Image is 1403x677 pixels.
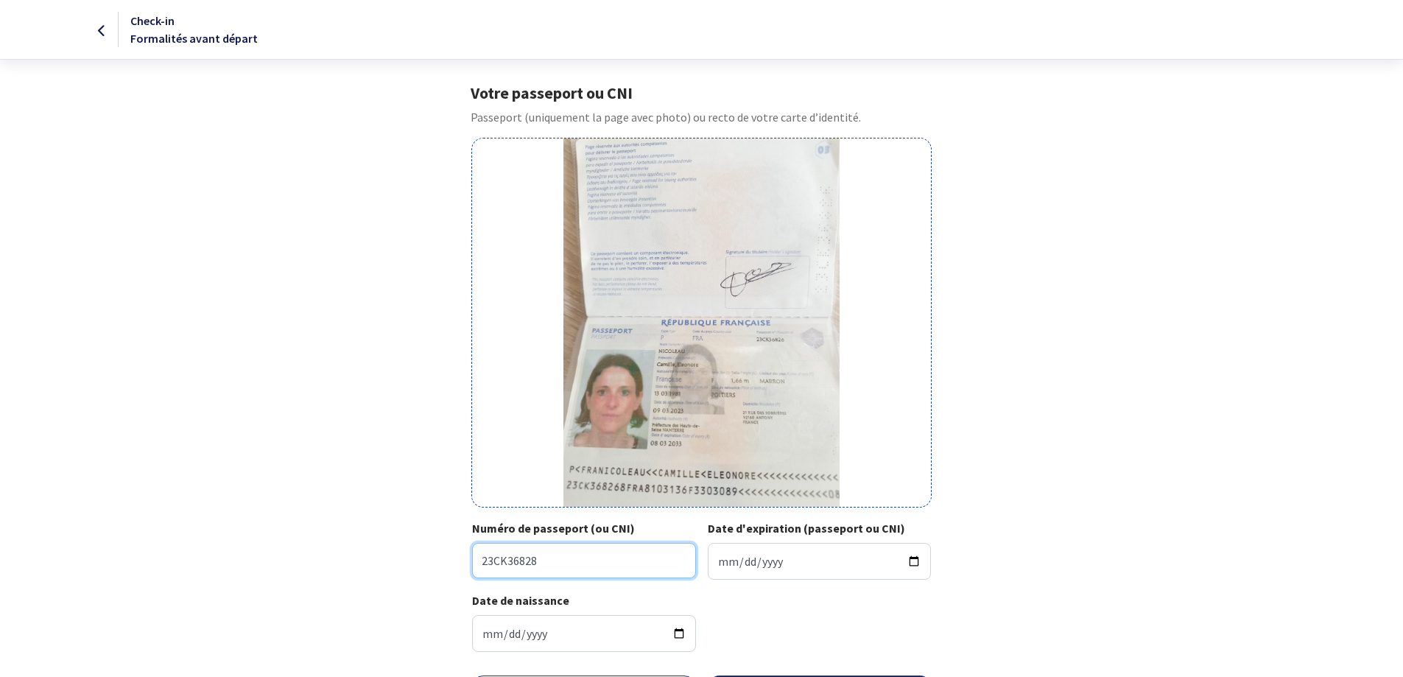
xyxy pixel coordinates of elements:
[563,138,840,507] img: nicoleau-camille.jfif
[471,83,932,102] h1: Votre passeport ou CNI
[708,521,905,536] strong: Date d'expiration (passeport ou CNI)
[472,521,635,536] strong: Numéro de passeport (ou CNI)
[130,13,258,46] span: Check-in Formalités avant départ
[471,108,932,126] p: Passeport (uniquement la page avec photo) ou recto de votre carte d’identité.
[472,593,569,608] strong: Date de naissance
